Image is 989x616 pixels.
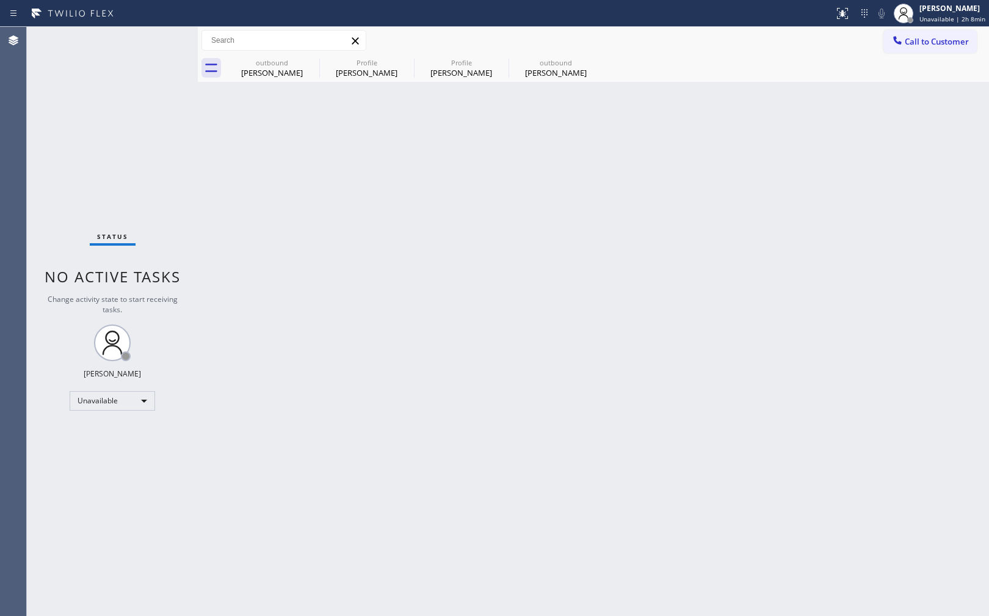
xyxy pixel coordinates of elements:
div: Profile [415,58,507,67]
span: Status [97,232,128,241]
input: Search [202,31,366,50]
div: outbound [510,58,602,67]
div: outbound [226,58,318,67]
div: Jay Trinidad [226,54,318,82]
span: Unavailable | 2h 8min [919,15,985,23]
div: Queena William [510,54,602,82]
div: [PERSON_NAME] [415,67,507,78]
div: [PERSON_NAME] [84,369,141,379]
span: Change activity state to start receiving tasks. [48,294,178,315]
div: [PERSON_NAME] [510,67,602,78]
div: Mary Kerr [415,54,507,82]
div: [PERSON_NAME] [321,67,413,78]
button: Call to Customer [883,30,977,53]
button: Mute [873,5,890,22]
div: Mary Kerr [321,54,413,82]
div: Profile [321,58,413,67]
div: [PERSON_NAME] [919,3,985,13]
div: Unavailable [70,391,155,411]
span: Call to Customer [905,36,969,47]
span: No active tasks [45,266,181,287]
div: [PERSON_NAME] [226,67,318,78]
